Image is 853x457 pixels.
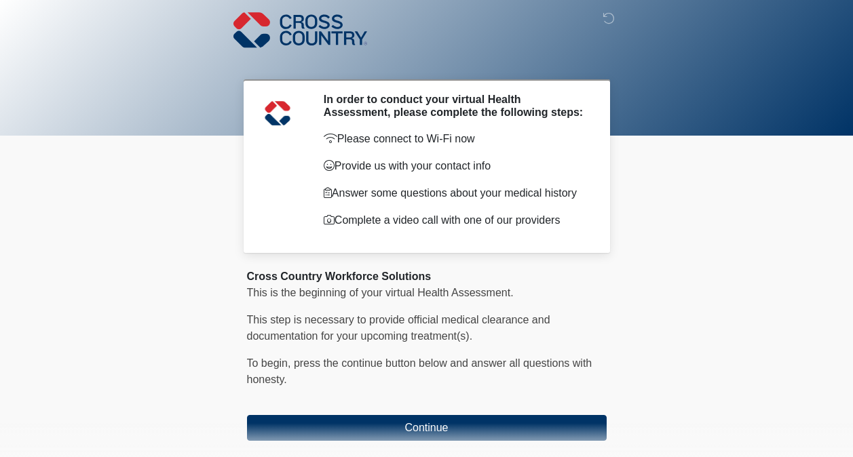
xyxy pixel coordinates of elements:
h2: In order to conduct your virtual Health Assessment, please complete the following steps: [324,93,586,119]
img: Cross Country Logo [233,10,368,49]
p: Complete a video call with one of our providers [324,212,586,228]
span: This is the beginning of your virtual Health Assessment. [247,287,514,298]
span: This step is necessary to provide official medical clearance and documentation for your upcoming ... [247,314,550,342]
div: Cross Country Workforce Solutions [247,269,607,285]
span: To begin, ﻿﻿﻿﻿﻿﻿﻿﻿﻿﻿﻿﻿press the continue button below and answer all questions with honesty. [247,357,592,385]
button: Continue [247,415,607,441]
h1: ‎ ‎ ‎ [237,49,617,74]
p: Provide us with your contact info [324,158,586,174]
p: Please connect to Wi-Fi now [324,131,586,147]
img: Agent Avatar [257,93,298,134]
p: Answer some questions about your medical history [324,185,586,201]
